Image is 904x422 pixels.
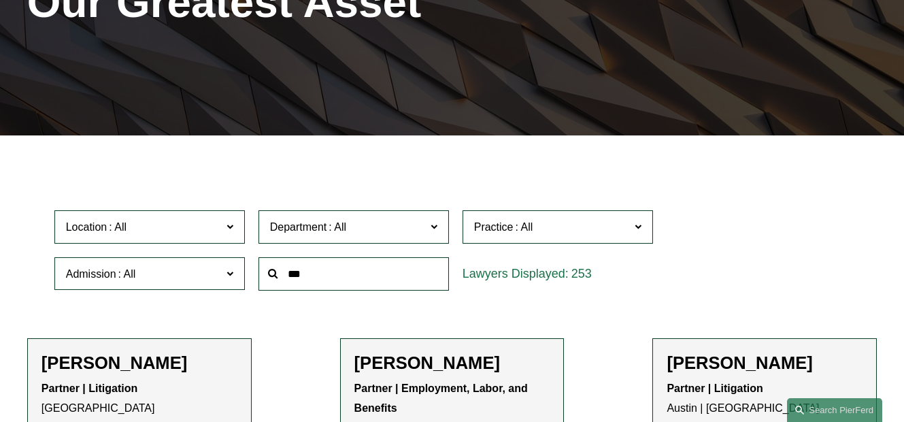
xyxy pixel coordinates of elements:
h2: [PERSON_NAME] [41,353,237,374]
a: Search this site [787,398,882,422]
span: Practice [474,221,514,233]
strong: Partner | Litigation [41,383,137,394]
span: Department [270,221,327,233]
span: Location [66,221,107,233]
span: 253 [571,267,592,280]
p: Austin | [GEOGRAPHIC_DATA] [667,379,863,419]
h2: [PERSON_NAME] [354,353,550,374]
strong: Partner | Litigation [667,383,763,394]
span: Admission [66,268,116,280]
strong: Partner | Employment, Labor, and Benefits [354,383,531,414]
p: [GEOGRAPHIC_DATA] [41,379,237,419]
h2: [PERSON_NAME] [667,353,863,374]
